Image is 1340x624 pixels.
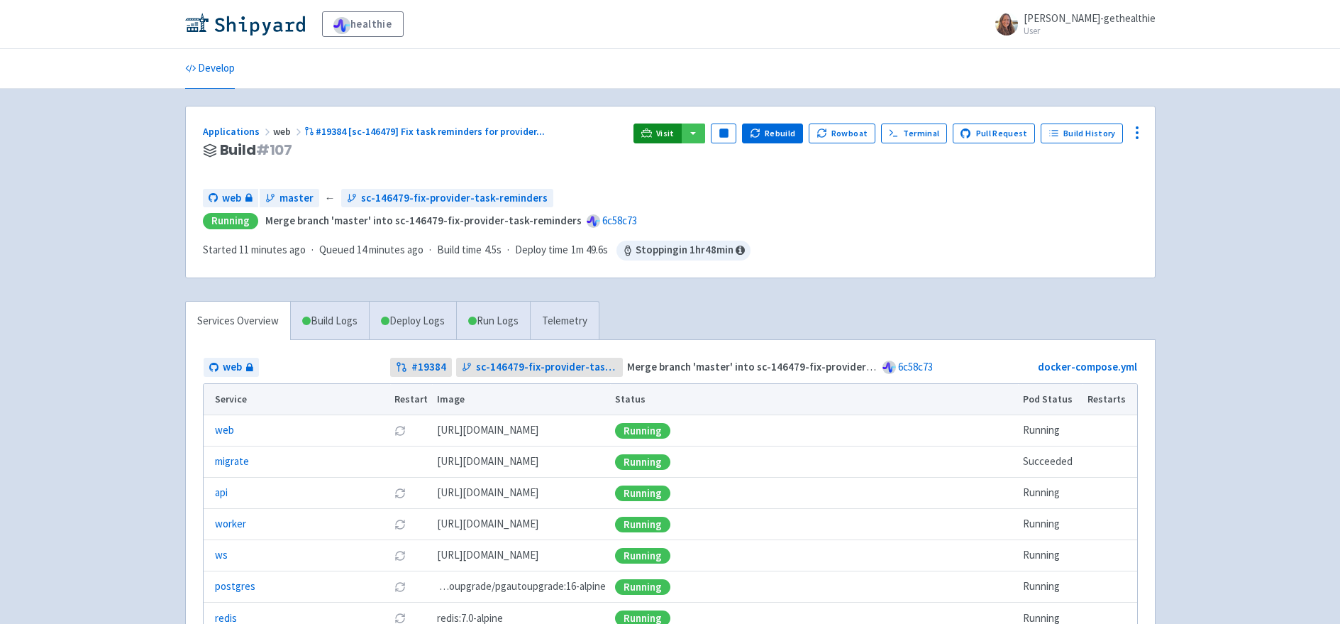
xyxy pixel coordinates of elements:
[809,124,875,143] button: Rowboat
[316,125,545,138] span: #19384 [sc-146479] Fix task reminders for provider ...
[881,124,947,143] a: Terminal
[616,241,751,261] span: Stopping in 1 hr 48 min
[437,516,538,532] span: [DOMAIN_NAME][URL]
[456,358,623,377] a: sc-146479-fix-provider-task-reminders
[615,548,670,564] div: Running
[304,125,548,138] a: #19384 [sc-146479] Fix task reminders for provider...
[1018,571,1082,603] td: Running
[437,454,538,470] span: [DOMAIN_NAME][URL]
[615,486,670,501] div: Running
[222,190,241,207] span: web
[530,302,599,341] a: Telemetry
[394,488,406,499] button: Restart pod
[1018,509,1082,540] td: Running
[898,360,933,373] a: 6c58c73
[215,516,246,532] a: worker
[437,579,606,595] span: pgautoupgrade/pgautoupgrade:16-alpine
[361,190,548,207] span: sc-146479-fix-provider-task-reminders
[394,550,406,562] button: Restart pod
[341,189,553,208] a: sc-146479-fix-provider-task-reminders
[1018,478,1082,509] td: Running
[273,125,304,138] span: web
[215,422,234,439] a: web
[203,241,751,261] div: · · ·
[186,302,290,341] a: Services Overview
[394,519,406,530] button: Restart pod
[437,485,538,501] span: [DOMAIN_NAME][URL]
[484,242,502,258] span: 4.5s
[390,384,433,415] th: Restart
[394,613,406,624] button: Restart pod
[1024,11,1156,25] span: [PERSON_NAME]-gethealthie
[1018,384,1082,415] th: Pod Status
[515,242,568,258] span: Deploy time
[215,547,228,564] a: ws
[223,359,242,376] span: web
[215,485,228,501] a: api
[1041,124,1123,143] a: Build History
[256,140,292,160] span: # 107
[1082,384,1136,415] th: Restarts
[319,243,423,256] span: Queued
[357,243,423,256] time: 14 minutes ago
[615,423,670,439] div: Running
[615,517,670,532] div: Running
[456,302,530,341] a: Run Logs
[1018,415,1082,447] td: Running
[239,243,306,256] time: 11 minutes ago
[394,425,406,437] button: Restart pod
[656,128,675,139] span: Visit
[390,358,452,377] a: #19384
[437,422,538,439] span: [DOMAIN_NAME][URL]
[325,190,336,207] span: ←
[627,360,943,373] strong: Merge branch 'master' into sc-146479-fix-provider-task-reminders
[711,124,736,143] button: Pause
[1024,26,1156,35] small: User
[215,579,255,595] a: postgres
[203,125,273,138] a: Applications
[437,242,482,258] span: Build time
[204,384,390,415] th: Service
[185,49,235,89] a: Develop
[203,189,258,208] a: web
[215,454,249,470] a: migrate
[411,359,446,376] strong: # 19384
[204,358,259,377] a: web
[633,124,682,143] a: Visit
[602,214,637,227] a: 6c58c73
[571,242,608,258] span: 1m 49.6s
[1018,540,1082,571] td: Running
[369,302,456,341] a: Deploy Logs
[322,11,404,37] a: healthie
[610,384,1018,415] th: Status
[1018,447,1082,478] td: Succeeded
[1038,360,1137,373] a: docker-compose.yml
[953,124,1036,143] a: Pull Request
[265,214,582,227] strong: Merge branch 'master' into sc-146479-fix-provider-task-reminders
[742,124,803,143] button: Rebuild
[987,13,1156,35] a: [PERSON_NAME]-gethealthie User
[220,142,293,158] span: Build
[432,384,610,415] th: Image
[279,190,314,207] span: master
[291,302,369,341] a: Build Logs
[437,547,538,564] span: [DOMAIN_NAME][URL]
[615,579,670,595] div: Running
[394,581,406,593] button: Restart pod
[203,243,306,256] span: Started
[615,454,670,470] div: Running
[203,213,258,229] div: Running
[185,13,305,35] img: Shipyard logo
[476,359,617,376] span: sc-146479-fix-provider-task-reminders
[260,189,319,208] a: master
